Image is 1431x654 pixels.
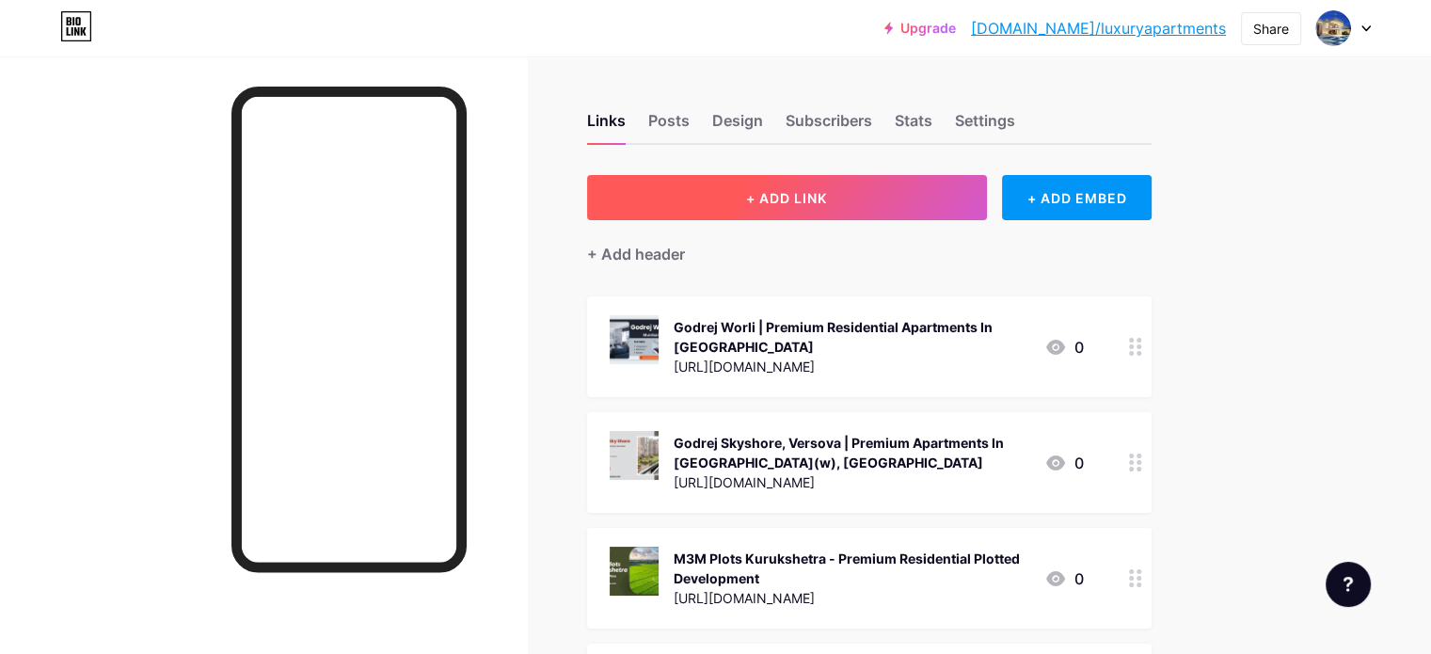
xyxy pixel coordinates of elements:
div: M3M Plots Kurukshetra - Premium Residential Plotted Development [674,549,1029,588]
a: [DOMAIN_NAME]/luxuryapartments [971,17,1226,40]
div: + Add header [587,243,685,265]
span: + ADD LINK [746,190,827,206]
div: Posts [648,109,690,143]
div: + ADD EMBED [1002,175,1152,220]
img: Godrej Skyshore, Versova | Premium Apartments In Andheri(w), Mumbai [610,431,659,480]
div: [URL][DOMAIN_NAME] [674,357,1029,376]
img: Godrej Worli | Premium Residential Apartments In Mumbai [610,315,659,364]
div: Godrej Worli | Premium Residential Apartments In [GEOGRAPHIC_DATA] [674,317,1029,357]
div: Godrej Skyshore, Versova | Premium Apartments In [GEOGRAPHIC_DATA](w), [GEOGRAPHIC_DATA] [674,433,1029,472]
div: Share [1253,19,1289,39]
img: M3M Plots Kurukshetra - Premium Residential Plotted Development [610,547,659,596]
div: Stats [895,109,932,143]
div: Links [587,109,626,143]
button: + ADD LINK [587,175,987,220]
div: 0 [1044,567,1084,590]
img: luxuryapartments [1315,10,1351,46]
div: 0 [1044,336,1084,359]
div: Subscribers [786,109,872,143]
div: [URL][DOMAIN_NAME] [674,588,1029,608]
div: Settings [955,109,1015,143]
div: Design [712,109,763,143]
a: Upgrade [884,21,956,36]
div: 0 [1044,452,1084,474]
div: [URL][DOMAIN_NAME] [674,472,1029,492]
